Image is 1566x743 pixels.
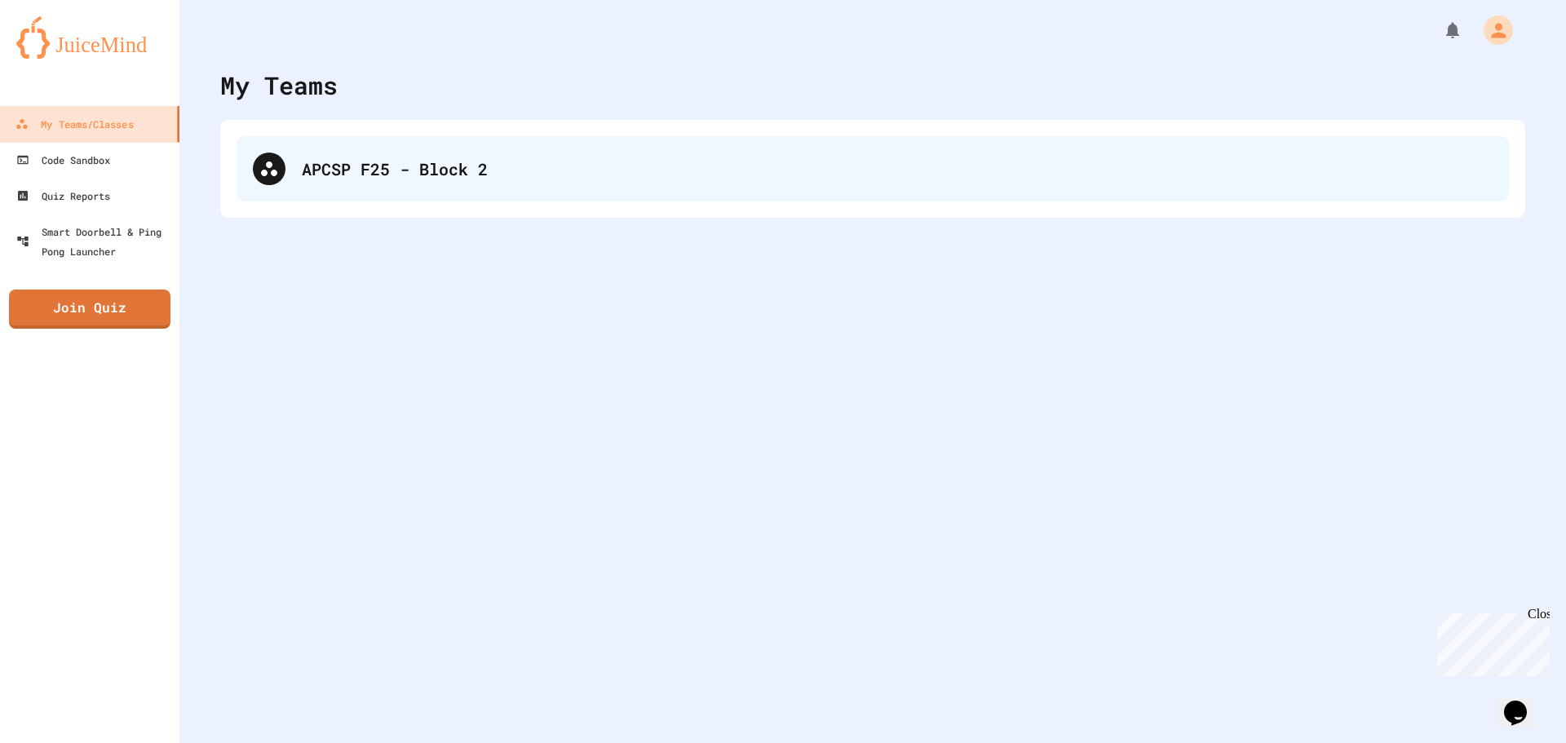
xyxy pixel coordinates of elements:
div: Smart Doorbell & Ping Pong Launcher [16,222,173,261]
div: My Teams/Classes [15,114,134,134]
a: Join Quiz [9,290,170,329]
div: Quiz Reports [16,186,110,206]
div: Code Sandbox [16,150,110,170]
img: logo-orange.svg [16,16,163,59]
div: APCSP F25 - Block 2 [302,157,1493,181]
div: My Account [1466,11,1517,49]
div: Chat with us now!Close [7,7,113,104]
div: My Notifications [1413,16,1466,44]
iframe: chat widget [1497,678,1550,727]
iframe: chat widget [1431,607,1550,676]
div: APCSP F25 - Block 2 [237,136,1509,201]
div: My Teams [220,67,338,104]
